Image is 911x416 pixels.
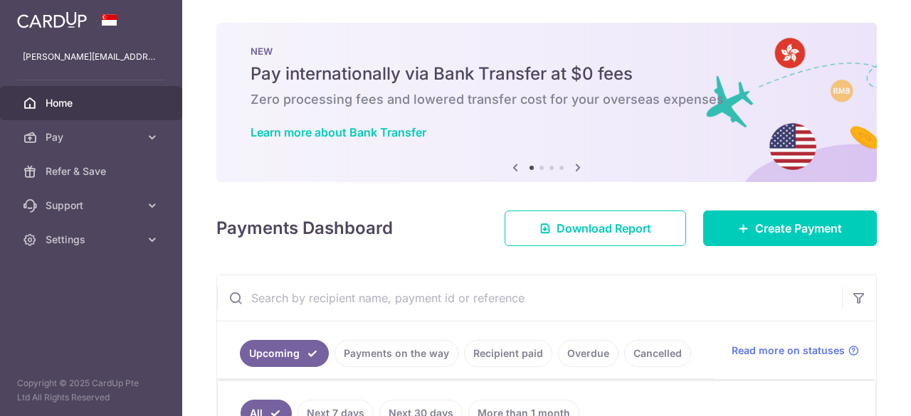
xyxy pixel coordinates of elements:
[216,23,877,182] img: Bank transfer banner
[557,220,651,237] span: Download Report
[251,63,843,85] h5: Pay internationally via Bank Transfer at $0 fees
[335,340,458,367] a: Payments on the way
[558,340,618,367] a: Overdue
[46,130,139,144] span: Pay
[732,343,859,358] a: Read more on statuses
[251,125,426,139] a: Learn more about Bank Transfer
[251,91,843,108] h6: Zero processing fees and lowered transfer cost for your overseas expenses
[732,343,845,358] span: Read more on statuses
[217,275,842,321] input: Search by recipient name, payment id or reference
[17,11,87,28] img: CardUp
[251,46,843,57] p: NEW
[624,340,691,367] a: Cancelled
[820,373,897,409] iframe: Opens a widget where you can find more information
[755,220,842,237] span: Create Payment
[46,198,139,213] span: Support
[216,215,393,241] h4: Payments Dashboard
[464,340,552,367] a: Recipient paid
[703,210,877,246] a: Create Payment
[46,164,139,178] span: Refer & Save
[505,210,686,246] a: Download Report
[240,340,329,367] a: Upcoming
[46,233,139,247] span: Settings
[46,96,139,110] span: Home
[23,50,159,64] p: [PERSON_NAME][EMAIL_ADDRESS][DOMAIN_NAME]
